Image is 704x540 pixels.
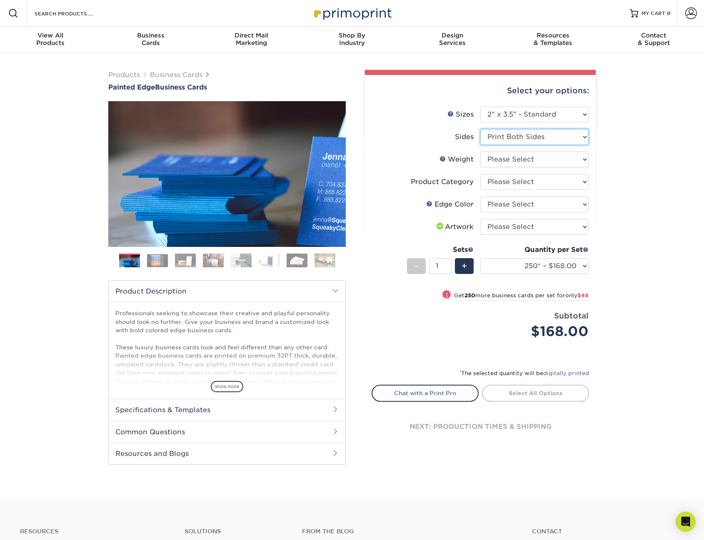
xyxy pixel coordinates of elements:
img: Business Cards 05 [231,253,252,268]
img: Business Cards 04 [203,253,224,268]
a: DesignServices [402,27,503,53]
span: MY CART [642,10,665,17]
span: show more [211,381,243,392]
div: $168.00 [487,321,589,341]
img: Business Cards 07 [287,253,307,268]
div: next: production times & shipping [372,402,589,452]
div: Industry [302,32,402,47]
h1: Business Cards [108,83,346,91]
strong: Subtotal [554,311,589,320]
div: Artwork [435,222,474,232]
a: Direct MailMarketing [201,27,302,53]
span: Direct Mail [201,32,302,39]
strong: 250 [464,292,475,299]
a: Painted EdgeBusiness Cards [108,83,346,91]
div: Weight [439,154,474,164]
h2: Common Questions [109,421,345,443]
a: Products [108,71,140,79]
a: Business Cards [150,71,202,79]
div: & Support [604,32,704,47]
a: Contact& Support [604,27,704,53]
h2: Product Description [109,281,345,302]
a: digitally printed [543,370,589,376]
span: only [565,292,589,299]
span: $49 [577,292,589,299]
h4: Resources [20,528,172,535]
span: Resources [503,32,603,39]
div: Sides [455,132,474,142]
span: Business [100,32,201,39]
a: Contact [532,528,684,535]
div: Product Category [411,177,474,187]
span: Design [402,32,503,39]
a: Shop ByIndustry [302,27,402,53]
a: Resources& Templates [503,27,603,53]
img: Business Cards 03 [175,253,196,268]
h2: Specifications & Templates [109,399,345,421]
span: Contact [604,32,704,39]
div: Cards [100,32,201,47]
div: Sets [407,245,474,255]
small: The selected quantity will be [459,370,589,376]
img: Primoprint [310,4,394,22]
div: Sizes [447,109,474,119]
div: Edge Color [426,199,474,209]
p: Professionals seeking to showcase their creative and playful personality should look no further. ... [115,309,339,470]
div: Marketing [201,32,302,47]
span: Painted Edge [108,83,155,91]
div: Select your options: [372,75,589,107]
input: SEARCH PRODUCTS..... [34,8,115,18]
h4: Solutions [185,528,290,535]
div: & Templates [503,32,603,47]
h4: From the Blog [302,528,510,535]
span: ! [446,291,448,299]
img: Business Cards 06 [259,253,280,268]
span: - [414,260,418,272]
div: Open Intercom Messenger [676,512,696,532]
img: Painted Edge 01 [108,55,346,293]
small: Get more business cards per set for [454,292,589,301]
span: 0 [667,10,671,16]
h2: Resources and Blogs [109,443,345,464]
img: Business Cards 01 [119,251,140,271]
img: Business Cards 02 [147,254,168,267]
div: Services [402,32,503,47]
a: Chat with a Print Pro [372,385,479,401]
a: BusinessCards [100,27,201,53]
img: Business Cards 08 [315,253,335,268]
div: Quantity per Set [480,245,589,255]
a: Select All Options [482,385,589,401]
span: + [462,260,467,272]
span: Shop By [302,32,402,39]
